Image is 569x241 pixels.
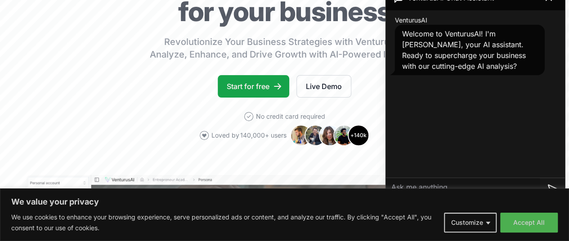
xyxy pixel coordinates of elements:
[402,29,526,71] span: Welcome to VenturusAI! I'm [PERSON_NAME], your AI assistant. Ready to supercharge your business w...
[290,125,312,146] img: Avatar 1
[395,16,427,25] span: VenturusAI
[11,196,558,207] p: We value your privacy
[218,75,289,98] a: Start for free
[333,125,355,146] img: Avatar 4
[319,125,341,146] img: Avatar 3
[296,75,351,98] a: Live Demo
[500,213,558,232] button: Accept All
[11,212,437,233] p: We use cookies to enhance your browsing experience, serve personalized ads or content, and analyz...
[444,213,497,232] button: Customize
[305,125,326,146] img: Avatar 2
